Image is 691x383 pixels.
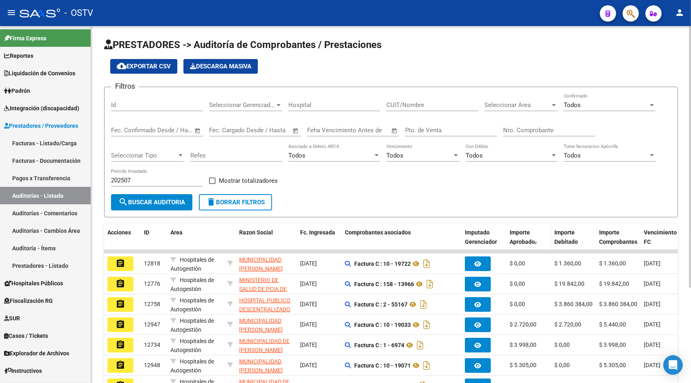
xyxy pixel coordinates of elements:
span: Todos [564,152,581,159]
i: Descargar documento [415,339,425,352]
i: Descargar documento [421,318,432,331]
span: Todos [564,101,581,109]
span: [DATE] [300,280,317,287]
span: Importe Aprobado [510,229,535,245]
i: Descargar documento [418,298,429,311]
datatable-header-cell: Comprobantes asociados [342,224,462,260]
span: Exportar CSV [117,63,171,70]
mat-icon: menu [7,8,16,18]
span: 12758 [144,301,160,307]
mat-icon: search [118,197,128,207]
span: ID [144,229,149,236]
span: [DATE] [300,362,317,368]
input: End date [243,127,282,134]
i: Descargar documento [421,359,432,372]
span: 12734 [144,341,160,348]
span: Descarga Masiva [190,63,251,70]
div: - 30999001935 [239,357,294,374]
datatable-header-cell: Acciones [104,224,141,260]
span: $ 19.842,00 [554,280,584,287]
span: Casos / Tickets [4,331,48,340]
span: $ 2.720,00 [554,321,581,328]
span: Liquidación de Convenios [4,69,75,78]
span: $ 1.360,00 [599,260,626,267]
mat-icon: assignment [116,360,125,370]
span: [DATE] [644,341,660,348]
span: [DATE] [644,280,660,287]
span: [DATE] [300,301,317,307]
span: MUNICIPALIDAD [PERSON_NAME][GEOGRAPHIC_DATA] [239,256,294,282]
span: $ 0,00 [554,341,570,348]
mat-icon: assignment [116,279,125,289]
span: MINISTERIO DE SALUD DE PCIA DE BSAS [239,277,287,302]
mat-icon: cloud_download [117,61,126,71]
span: $ 3.860.384,00 [554,301,593,307]
mat-icon: assignment [116,320,125,329]
span: $ 0,00 [554,362,570,368]
mat-icon: assignment [116,258,125,268]
span: Todos [288,152,305,159]
span: [DATE] [644,321,660,328]
datatable-header-cell: Importe Aprobado [506,224,551,260]
span: [DATE] [300,260,317,267]
span: Hospitales de Autogestión [170,256,214,272]
span: Prestadores / Proveedores [4,121,78,130]
datatable-header-cell: Importe Debitado [551,224,596,260]
span: [DATE] [300,341,317,348]
span: PRESTADORES -> Auditoría de Comprobantes / Prestaciones [104,39,381,50]
button: Open calendar [291,126,301,136]
span: 12776 [144,280,160,287]
span: Comprobantes asociados [345,229,411,236]
span: [DATE] [644,301,660,307]
span: 12947 [144,321,160,328]
span: Fc. Ingresada [300,229,335,236]
span: $ 0,00 [510,280,525,287]
span: Borrar Filtros [206,199,265,206]
strong: Factura C : 10 - 19033 [354,322,411,328]
datatable-header-cell: Imputado Gerenciador [462,224,506,260]
span: Reportes [4,51,33,60]
span: - OSTV [64,4,93,22]
span: $ 3.998,00 [510,341,536,348]
span: Hospitales de Autogestión [170,277,214,293]
datatable-header-cell: Vencimiento FC [641,224,685,260]
span: Importe Debitado [554,229,578,245]
strong: Factura C : 158 - 13966 [354,281,414,287]
span: Seleccionar Tipo [111,152,177,159]
span: MUNICIPALIDAD [PERSON_NAME][GEOGRAPHIC_DATA] [239,317,294,343]
span: Todos [466,152,483,159]
span: [DATE] [300,321,317,328]
span: Hospitales Públicos [4,279,63,288]
strong: Factura C : 2 - 55167 [354,301,408,308]
input: End date [145,127,184,134]
mat-icon: delete [206,197,216,207]
span: Hospitales de Autogestión [170,358,214,374]
span: SUR [4,314,20,323]
span: [DATE] [644,260,660,267]
datatable-header-cell: ID [141,224,167,260]
i: Descargar documento [425,278,435,291]
span: Firma Express [4,34,46,43]
span: Acciones [107,229,131,236]
span: Buscar Auditoria [118,199,185,206]
span: Hospitales de Autogestión [170,338,214,354]
span: $ 19.842,00 [599,280,629,287]
span: $ 2.720,00 [510,321,536,328]
span: $ 0,00 [510,301,525,307]
div: - 30999001935 [239,316,294,333]
span: Mostrar totalizadores [219,176,278,186]
span: Importe Comprobantes [599,229,637,245]
span: $ 5.305,00 [510,362,536,368]
span: $ 5.305,00 [599,362,626,368]
button: Exportar CSV [110,59,177,74]
span: Explorador de Archivos [4,349,69,358]
app-download-masive: Descarga masiva de comprobantes (adjuntos) [183,59,258,74]
span: $ 3.860.384,00 [599,301,637,307]
span: $ 3.998,00 [599,341,626,348]
span: Area [170,229,183,236]
span: Integración (discapacidad) [4,104,79,113]
div: - 30709490571 [239,296,294,313]
button: Open calendar [193,126,203,136]
mat-icon: assignment [116,299,125,309]
datatable-header-cell: Razon Social [236,224,297,260]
